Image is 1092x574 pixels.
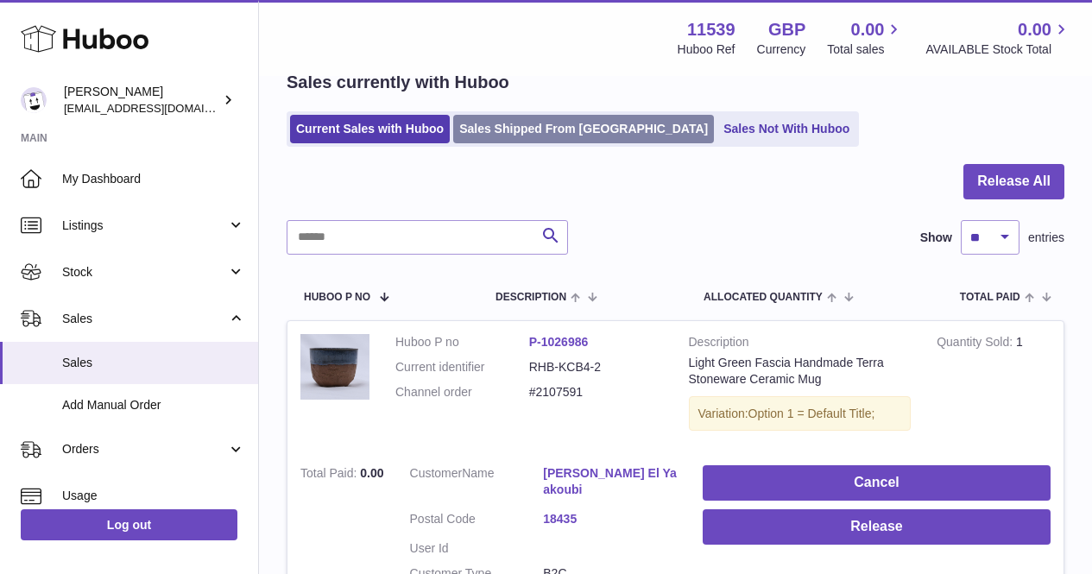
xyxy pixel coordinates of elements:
label: Show [920,230,952,246]
a: Sales Shipped From [GEOGRAPHIC_DATA] [453,115,714,143]
span: Description [496,292,566,303]
td: 1 [924,321,1064,453]
div: [PERSON_NAME] [64,84,219,117]
button: Release [703,509,1051,545]
dt: Name [410,465,544,502]
strong: Description [689,334,912,355]
dt: Postal Code [410,511,544,532]
span: [EMAIL_ADDRESS][DOMAIN_NAME] [64,101,254,115]
span: Sales [62,355,245,371]
span: Stock [62,264,227,281]
dd: #2107591 [529,384,663,401]
span: Total paid [960,292,1020,303]
div: Light Green Fascia Handmade Terra Stoneware Ceramic Mug [689,355,912,388]
span: Sales [62,311,227,327]
a: P-1026986 [529,335,589,349]
span: Customer [410,466,463,480]
span: 0.00 [360,466,383,480]
div: Huboo Ref [678,41,735,58]
div: Variation: [689,396,912,432]
strong: Total Paid [300,466,360,484]
span: ALLOCATED Quantity [704,292,823,303]
a: Current Sales with Huboo [290,115,450,143]
a: Sales Not With Huboo [717,115,855,143]
dt: Channel order [395,384,529,401]
a: [PERSON_NAME] El Yaakoubi [543,465,677,498]
button: Cancel [703,465,1051,501]
span: Huboo P no [304,292,370,303]
span: Total sales [827,41,904,58]
a: 18435 [543,511,677,527]
span: Add Manual Order [62,397,245,413]
dt: User Id [410,540,544,557]
img: alperaslan1535@gmail.com [21,87,47,113]
h2: Sales currently with Huboo [287,71,509,94]
span: Option 1 = Default Title; [748,407,875,420]
div: Currency [757,41,806,58]
span: Orders [62,441,227,457]
a: Log out [21,509,237,540]
span: Usage [62,488,245,504]
span: 0.00 [1018,18,1051,41]
span: Listings [62,218,227,234]
button: Release All [963,164,1064,199]
strong: GBP [768,18,805,41]
a: 0.00 AVAILABLE Stock Total [925,18,1071,58]
span: 0.00 [851,18,885,41]
strong: Quantity Sold [937,335,1016,353]
a: 0.00 Total sales [827,18,904,58]
img: RHB-KCB4-10.png [300,334,369,400]
dd: RHB-KCB4-2 [529,359,663,375]
strong: 11539 [687,18,735,41]
dt: Huboo P no [395,334,529,350]
dt: Current identifier [395,359,529,375]
span: My Dashboard [62,171,245,187]
span: AVAILABLE Stock Total [925,41,1071,58]
span: entries [1028,230,1064,246]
